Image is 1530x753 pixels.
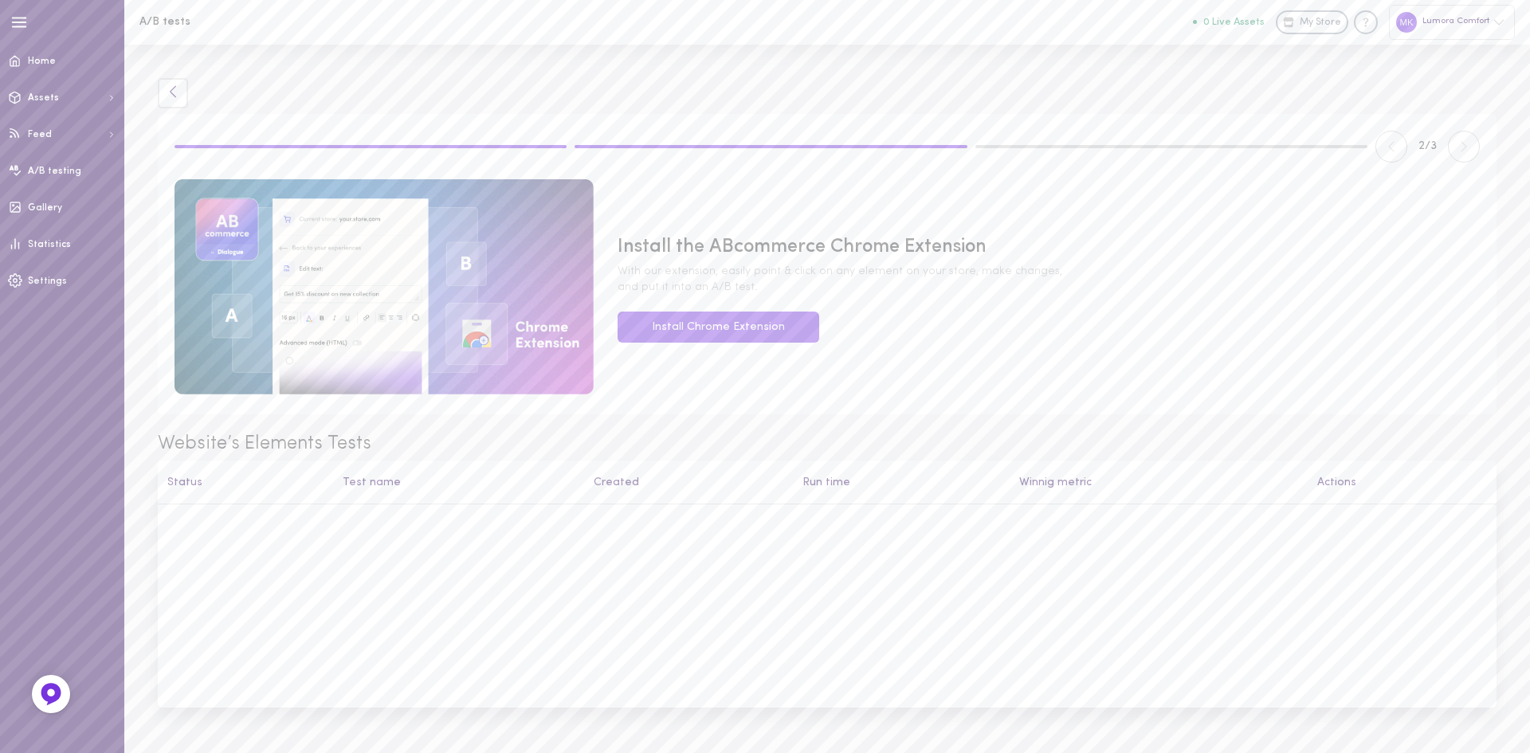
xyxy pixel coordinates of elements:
[28,57,56,66] span: Home
[1418,139,1437,155] span: 2 / 3
[1389,5,1515,39] div: Lumora Comfort
[618,234,1480,261] span: Install the ABcommerce Chrome Extension
[618,312,819,343] a: Install Chrome Extension
[175,179,594,395] img: img-1
[158,431,1497,458] span: Website’s Elements Tests
[1276,10,1348,34] a: My Store
[28,130,52,139] span: Feed
[28,203,62,213] span: Gallery
[28,240,71,249] span: Statistics
[1300,16,1341,30] span: My Store
[158,461,333,504] th: Status
[1193,17,1276,28] a: 0 Live Assets
[1354,10,1378,34] div: Knowledge center
[1308,461,1497,504] th: Actions
[1193,17,1265,27] button: 0 Live Assets
[333,461,584,504] th: Test name
[28,93,59,103] span: Assets
[793,461,1010,504] th: Run time
[1010,461,1308,504] th: Winnig metric
[39,682,63,706] img: Feedback Button
[28,276,67,286] span: Settings
[584,461,794,504] th: Created
[618,264,1480,295] span: With our extension, easily point & click on any element on your store, make changes, and put it i...
[28,167,81,176] span: A/B testing
[139,16,402,28] h1: A/B tests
